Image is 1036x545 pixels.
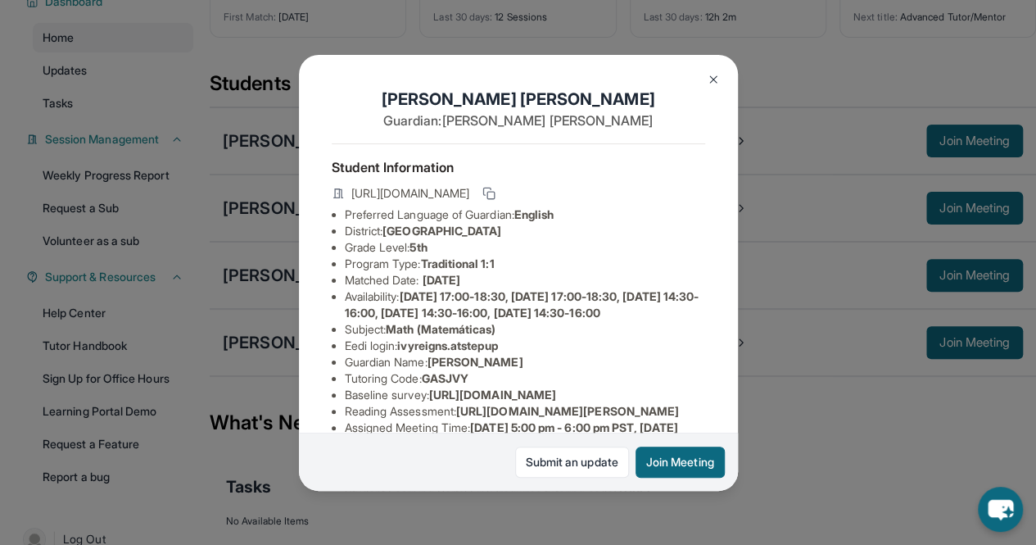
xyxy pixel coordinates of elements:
[345,256,705,272] li: Program Type:
[345,387,705,403] li: Baseline survey :
[345,239,705,256] li: Grade Level:
[345,207,705,223] li: Preferred Language of Guardian:
[345,370,705,387] li: Tutoring Code :
[382,224,501,238] span: [GEOGRAPHIC_DATA]
[479,184,499,203] button: Copy link
[386,322,495,336] span: Math (Matemáticas)
[345,420,678,451] span: [DATE] 5:00 pm - 6:00 pm PST, [DATE] 3:00 pm - 4:00 pm PST
[397,338,497,352] span: ivyreigns.atstepup
[636,447,725,478] button: Join Meeting
[423,273,460,287] span: [DATE]
[345,354,705,370] li: Guardian Name :
[409,240,427,254] span: 5th
[514,207,554,221] span: English
[420,257,494,270] span: Traditional 1:1
[978,487,1023,532] button: chat-button
[345,223,705,239] li: District:
[429,388,556,402] span: [URL][DOMAIN_NAME]
[422,371,468,385] span: GASJVY
[332,157,705,177] h4: Student Information
[345,321,705,338] li: Subject :
[345,403,705,420] li: Reading Assessment :
[428,355,523,369] span: [PERSON_NAME]
[515,447,629,478] a: Submit an update
[345,420,705,452] li: Assigned Meeting Time :
[351,185,469,202] span: [URL][DOMAIN_NAME]
[345,289,699,320] span: [DATE] 17:00-18:30, [DATE] 17:00-18:30, [DATE] 14:30-16:00, [DATE] 14:30-16:00, [DATE] 14:30-16:00
[345,338,705,354] li: Eedi login :
[332,111,705,130] p: Guardian: [PERSON_NAME] [PERSON_NAME]
[707,73,720,86] img: Close Icon
[456,404,679,418] span: [URL][DOMAIN_NAME][PERSON_NAME]
[345,272,705,288] li: Matched Date:
[345,288,705,321] li: Availability:
[332,88,705,111] h1: [PERSON_NAME] [PERSON_NAME]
